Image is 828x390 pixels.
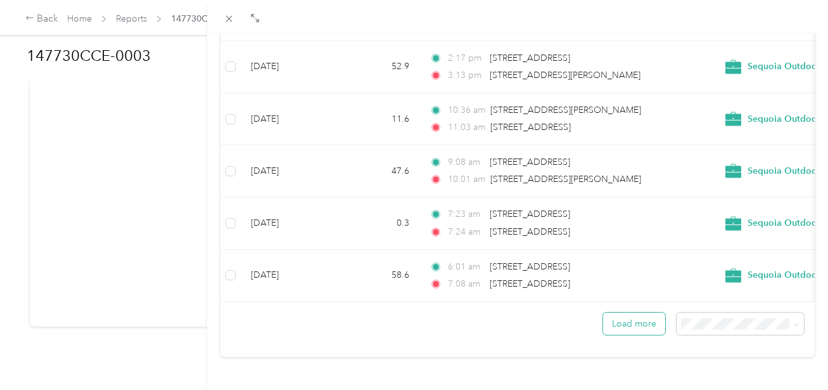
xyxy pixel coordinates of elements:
span: [STREET_ADDRESS] [490,278,570,289]
span: [STREET_ADDRESS][PERSON_NAME] [490,70,640,81]
td: 52.9 [336,41,419,93]
span: [STREET_ADDRESS] [490,122,571,133]
span: 9:08 am [448,155,484,169]
span: 7:23 am [448,207,484,221]
span: [STREET_ADDRESS] [490,226,570,237]
span: [STREET_ADDRESS][PERSON_NAME] [490,105,641,115]
td: [DATE] [241,197,336,249]
td: 58.6 [336,250,419,302]
span: 3:13 pm [448,68,484,82]
span: 11:03 am [448,120,485,134]
span: [STREET_ADDRESS] [490,53,570,63]
iframe: Everlance-gr Chat Button Frame [757,319,828,390]
button: Load more [603,313,665,335]
span: [STREET_ADDRESS] [490,261,570,272]
span: [STREET_ADDRESS] [490,209,570,219]
span: 6:01 am [448,260,484,274]
td: [DATE] [241,145,336,197]
td: [DATE] [241,41,336,93]
td: [DATE] [241,93,336,145]
span: 10:36 am [448,103,485,117]
td: [DATE] [241,250,336,302]
span: 10:01 am [448,172,485,186]
span: [STREET_ADDRESS] [490,157,570,167]
td: 11.6 [336,93,419,145]
span: 2:17 pm [448,51,484,65]
td: 47.6 [336,145,419,197]
span: 7:24 am [448,225,484,239]
td: 0.3 [336,197,419,249]
span: [STREET_ADDRESS][PERSON_NAME] [490,174,641,185]
span: 7:08 am [448,277,484,291]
